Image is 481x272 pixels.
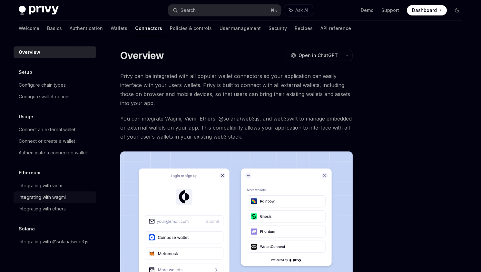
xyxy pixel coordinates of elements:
[269,21,287,36] a: Security
[168,5,281,16] button: Search...⌘K
[270,8,277,13] span: ⌘ K
[295,21,313,36] a: Recipes
[19,126,75,133] div: Connect an external wallet
[70,21,103,36] a: Authentication
[19,93,71,101] div: Configure wallet options
[19,6,59,15] img: dark logo
[361,7,374,14] a: Demo
[170,21,212,36] a: Policies & controls
[19,68,32,76] h5: Setup
[287,50,342,61] button: Open in ChatGPT
[19,21,39,36] a: Welcome
[19,225,35,233] h5: Solana
[14,180,96,191] a: Integrating with viem
[381,7,399,14] a: Support
[407,5,447,15] a: Dashboard
[19,193,66,201] div: Integrating with wagmi
[14,191,96,203] a: Integrating with wagmi
[120,72,353,108] span: Privy can be integrated with all popular wallet connectors so your application can easily interfa...
[14,79,96,91] a: Configure chain types
[19,81,66,89] div: Configure chain types
[299,52,338,59] span: Open in ChatGPT
[14,135,96,147] a: Connect or create a wallet
[295,7,308,14] span: Ask AI
[19,238,88,246] div: Integrating with @solana/web3.js
[135,21,162,36] a: Connectors
[19,205,66,213] div: Integrating with ethers
[14,203,96,215] a: Integrating with ethers
[14,147,96,159] a: Authenticate a connected wallet
[14,124,96,135] a: Connect an external wallet
[14,46,96,58] a: Overview
[120,114,353,141] span: You can integrate Wagmi, Viem, Ethers, @solana/web3.js, and web3swift to manage embedded or exter...
[19,149,87,157] div: Authenticate a connected wallet
[19,113,33,121] h5: Usage
[19,169,40,177] h5: Ethereum
[19,137,75,145] div: Connect or create a wallet
[19,48,40,56] div: Overview
[19,182,62,189] div: Integrating with viem
[452,5,462,15] button: Toggle dark mode
[181,6,199,14] div: Search...
[120,50,164,61] h1: Overview
[220,21,261,36] a: User management
[47,21,62,36] a: Basics
[412,7,437,14] span: Dashboard
[320,21,351,36] a: API reference
[14,91,96,102] a: Configure wallet options
[14,236,96,248] a: Integrating with @solana/web3.js
[111,21,127,36] a: Wallets
[284,5,313,16] button: Ask AI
